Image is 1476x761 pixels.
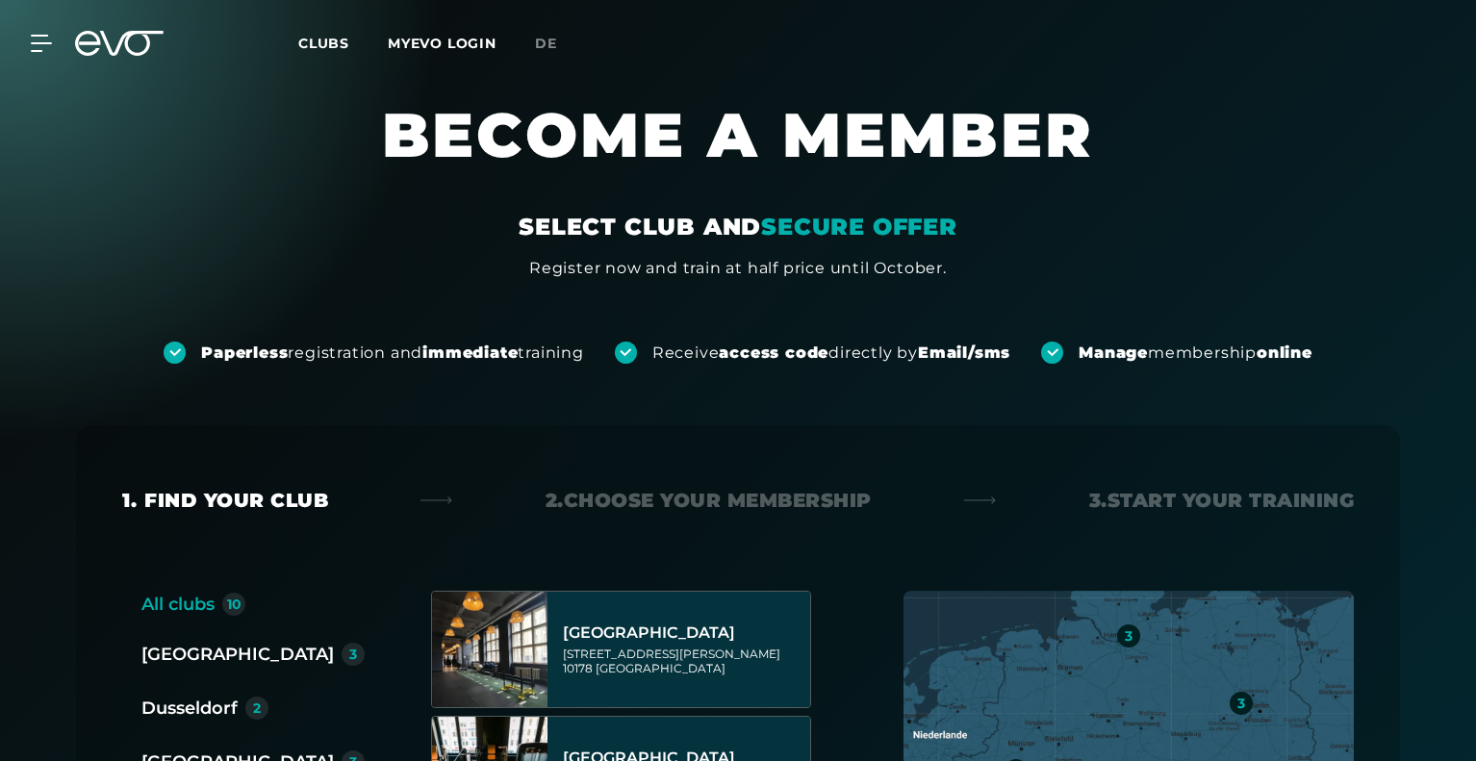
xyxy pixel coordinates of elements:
[144,489,328,512] font: Find your club
[518,343,583,362] font: training
[382,97,1094,172] font: BECOME A MEMBER
[349,646,357,663] font: 3
[1089,489,1107,512] font: 3.
[298,34,388,52] a: Clubs
[596,661,725,675] font: [GEOGRAPHIC_DATA]
[298,35,349,52] font: Clubs
[563,623,735,642] font: [GEOGRAPHIC_DATA]
[288,343,422,362] font: registration and
[563,647,780,661] font: [STREET_ADDRESS][PERSON_NAME]
[1079,343,1148,362] font: Manage
[529,259,947,277] font: Register now and train at half price until October.
[253,699,261,717] font: 2
[1107,489,1355,512] font: Start your training
[652,343,720,362] font: Receive
[122,489,137,512] font: 1.
[719,343,828,362] font: access code
[918,343,1010,362] font: Email/sms
[141,698,238,719] font: Dusseldorf
[422,343,518,362] font: immediate
[1237,695,1245,712] font: 3
[519,213,761,241] font: SELECT CLUB AND
[141,594,215,615] font: All clubs
[563,661,593,675] font: 10178
[141,644,334,665] font: [GEOGRAPHIC_DATA]
[1257,343,1312,362] font: online
[388,35,496,52] a: MYEVO LOGIN
[564,489,872,512] font: Choose your membership
[535,35,557,52] font: de
[535,33,580,55] a: de
[546,489,564,512] font: 2.
[1148,343,1257,362] font: membership
[227,596,242,613] font: 10
[201,343,288,362] font: Paperless
[828,343,918,362] font: directly by
[1125,627,1132,645] font: 3
[432,592,547,707] img: Berlin Alexanderplatz
[761,213,957,241] font: SECURE OFFER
